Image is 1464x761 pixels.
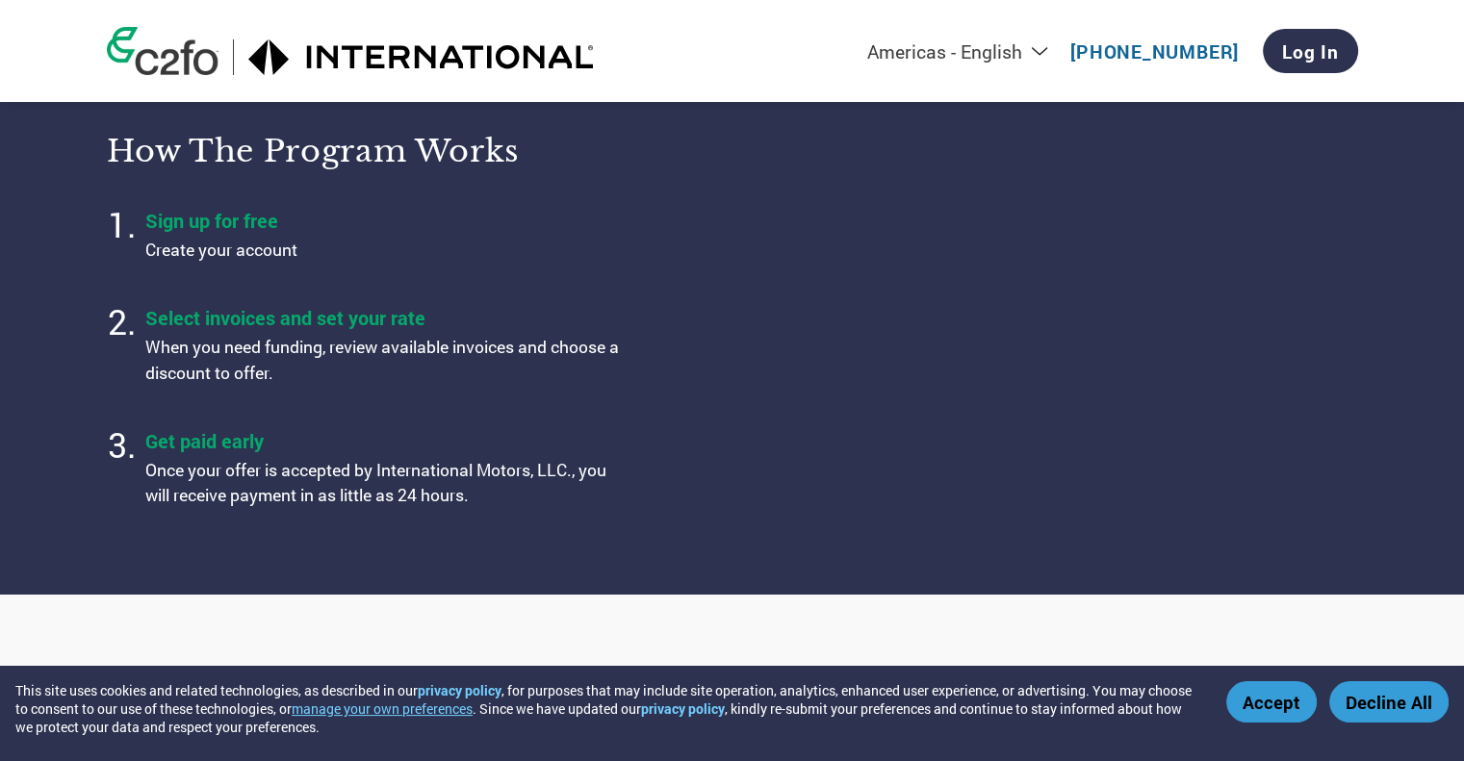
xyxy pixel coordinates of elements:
img: International Motors, LLC. [248,39,595,75]
button: manage your own preferences [292,699,473,718]
button: Accept [1226,681,1317,723]
a: [PHONE_NUMBER] [1070,39,1239,63]
img: c2fo logo [107,27,218,75]
div: This site uses cookies and related technologies, as described in our , for purposes that may incl... [15,681,1198,736]
h3: How the program works [107,132,708,170]
button: Decline All [1329,681,1449,723]
a: privacy policy [418,681,501,699]
p: Once your offer is accepted by International Motors, LLC., you will receive payment in as little ... [145,458,627,509]
h4: Select invoices and set your rate [145,305,627,330]
a: Log In [1263,29,1358,73]
a: privacy policy [641,699,725,718]
h4: Get paid early [145,428,627,453]
h4: Sign up for free [145,208,627,233]
p: When you need funding, review available invoices and choose a discount to offer. [145,335,627,386]
p: Create your account [145,238,627,263]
